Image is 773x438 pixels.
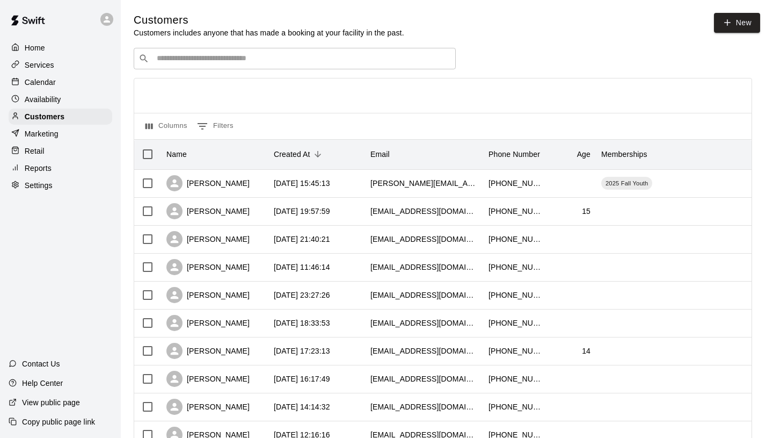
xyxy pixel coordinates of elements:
div: meghanacohen@gmail.com [370,318,478,328]
p: Copy public page link [22,417,95,427]
div: Email [365,139,483,169]
div: 2025-08-20 15:45:13 [274,178,330,189]
button: Show filters [194,118,236,135]
div: 2025 Fall Youth [601,177,652,190]
a: Reports [9,160,112,176]
button: Select columns [143,118,190,135]
div: [PERSON_NAME] [166,175,250,191]
div: [PERSON_NAME] [166,371,250,387]
p: Services [25,60,54,70]
p: Availability [25,94,61,105]
div: Name [161,139,268,169]
div: Name [166,139,187,169]
div: 2025-08-11 16:17:49 [274,374,330,384]
div: 2025-08-11 18:33:53 [274,318,330,328]
a: New [714,13,760,33]
div: Age [548,139,596,169]
p: Calendar [25,77,56,88]
p: Contact Us [22,358,60,369]
p: Help Center [22,378,63,389]
div: gavinmiller5310@gmail.com [370,234,478,245]
div: 2025-08-11 17:23:13 [274,346,330,356]
div: +19206600809 [488,290,542,300]
a: Marketing [9,126,112,142]
div: 2025-08-11 23:27:26 [274,290,330,300]
div: [PERSON_NAME] [166,315,250,331]
div: jennysharplynn@yahoo.com [370,401,478,412]
a: Customers [9,109,112,125]
button: Sort [310,147,325,162]
div: bradnikki@msn.com [370,374,478,384]
p: Marketing [25,128,59,139]
div: [PERSON_NAME] [166,399,250,415]
div: [PERSON_NAME] [166,231,250,247]
div: bradleyvanderveren@gmail.com [370,290,478,300]
p: Reports [25,163,52,174]
div: 15 [582,206,590,217]
div: +16159830900 [488,206,542,217]
div: 2025-08-12 11:46:14 [274,262,330,272]
div: Created At [274,139,310,169]
div: +16123276292 [488,374,542,384]
div: kyle.halvorson.duke@gmail.com [370,178,478,189]
div: 14 [582,346,590,356]
span: 2025 Fall Youth [601,179,652,188]
a: Home [9,40,112,56]
div: Age [577,139,590,169]
div: Phone Number [483,139,548,169]
a: Retail [9,143,112,159]
p: Settings [25,180,53,191]
p: Home [25,42,45,53]
p: Customers [25,111,64,122]
div: [PERSON_NAME] [166,287,250,303]
div: brimariebenson@gmail.com [370,262,478,272]
div: Memberships [601,139,647,169]
div: [PERSON_NAME] [166,203,250,219]
a: Availability [9,91,112,107]
div: dfalk@hotmail.com [370,346,478,356]
div: +19522708600 [488,178,542,189]
div: Search customers by name or email [134,48,456,69]
div: +16123098459 [488,401,542,412]
h5: Customers [134,13,404,27]
p: Customers includes anyone that has made a booking at your facility in the past. [134,27,404,38]
div: +16122890332 [488,346,542,356]
p: Retail [25,146,45,156]
div: [PERSON_NAME] [166,259,250,275]
div: Created At [268,139,365,169]
a: Settings [9,177,112,193]
div: 2025-08-12 21:40:21 [274,234,330,245]
div: Email [370,139,390,169]
div: +19209158596 [488,234,542,245]
div: 2025-08-09 14:14:32 [274,401,330,412]
p: View public page [22,397,80,408]
div: Phone Number [488,139,540,169]
div: [PERSON_NAME] [166,343,250,359]
div: +16122420838 [488,262,542,272]
div: marceldingers@gmail.com [370,206,478,217]
div: Memberships [596,139,757,169]
a: Services [9,57,112,73]
a: Calendar [9,74,112,90]
div: 2025-08-16 19:57:59 [274,206,330,217]
div: +16128755082 [488,318,542,328]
